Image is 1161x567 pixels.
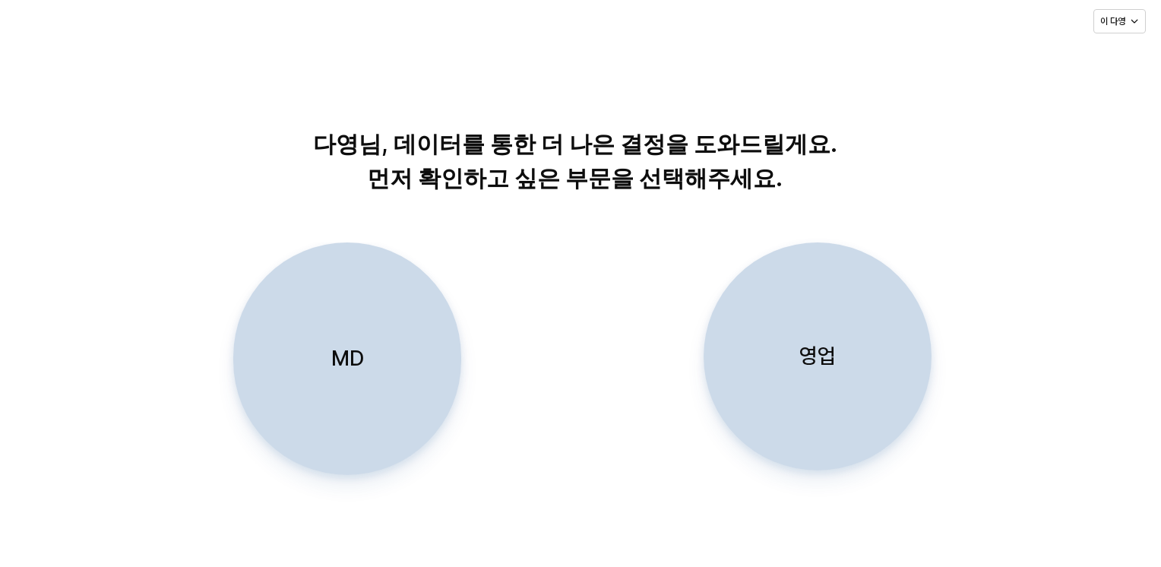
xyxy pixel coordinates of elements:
p: 영업 [799,342,836,370]
p: 다영님, 데이터를 통한 더 나은 결정을 도와드릴게요. 먼저 확인하고 싶은 부문을 선택해주세요. [187,127,963,195]
button: 영업 [704,242,932,470]
p: MD [331,344,363,372]
button: MD [233,242,460,475]
p: 이 다영 [1100,15,1125,27]
button: 이 다영 [1093,9,1146,33]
